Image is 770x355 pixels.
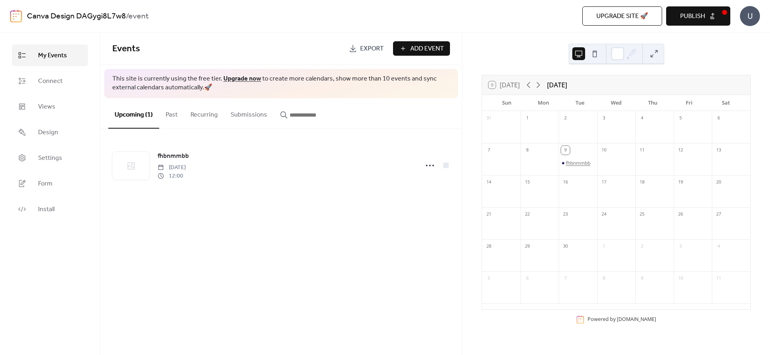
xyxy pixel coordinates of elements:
[38,51,67,61] span: My Events
[484,274,493,283] div: 5
[112,75,450,93] span: This site is currently using the free tier. to create more calendars, show more than 10 events an...
[582,6,662,26] button: Upgrade site 🚀
[159,98,184,128] button: Past
[600,178,608,187] div: 17
[12,70,88,92] a: Connect
[484,210,493,219] div: 21
[600,274,608,283] div: 8
[680,12,705,21] span: Publish
[638,274,646,283] div: 9
[224,98,274,128] button: Submissions
[666,6,730,26] button: Publish
[547,80,567,90] div: [DATE]
[598,95,634,111] div: Wed
[523,178,532,187] div: 15
[638,146,646,155] div: 11
[523,242,532,251] div: 29
[638,210,646,219] div: 25
[566,160,590,166] div: fhbnmmbb
[676,178,685,187] div: 19
[484,242,493,251] div: 28
[671,95,707,111] div: Fri
[561,95,598,111] div: Tue
[158,151,189,161] a: fhbnmmbb
[12,198,88,220] a: Install
[561,114,570,123] div: 2
[393,41,450,56] button: Add Event
[158,151,189,161] span: fhbnmmbb
[523,210,532,219] div: 22
[38,179,53,189] span: Form
[38,205,55,214] span: Install
[410,44,444,54] span: Add Event
[561,242,570,251] div: 30
[561,146,570,155] div: 9
[714,242,723,251] div: 4
[126,9,128,24] b: /
[484,146,493,155] div: 7
[523,274,532,283] div: 6
[184,98,224,128] button: Recurring
[38,153,62,163] span: Settings
[343,41,390,56] a: Export
[561,178,570,187] div: 16
[676,242,685,251] div: 3
[108,98,159,129] button: Upcoming (1)
[559,160,597,166] div: fhbnmmbb
[707,95,744,111] div: Sat
[12,147,88,169] a: Settings
[38,128,58,137] span: Design
[638,114,646,123] div: 4
[158,172,186,180] span: 12:00
[484,114,493,123] div: 31
[561,274,570,283] div: 7
[634,95,671,111] div: Thu
[600,114,608,123] div: 3
[676,274,685,283] div: 10
[714,274,723,283] div: 11
[38,77,63,86] span: Connect
[128,9,149,24] b: event
[158,163,186,172] span: [DATE]
[676,114,685,123] div: 5
[561,210,570,219] div: 23
[596,12,648,21] span: Upgrade site 🚀
[600,210,608,219] div: 24
[676,146,685,155] div: 12
[714,146,723,155] div: 13
[12,173,88,194] a: Form
[638,178,646,187] div: 18
[740,6,760,26] div: U
[714,178,723,187] div: 20
[588,316,656,323] div: Powered by
[12,44,88,66] a: My Events
[617,316,656,323] a: [DOMAIN_NAME]
[484,178,493,187] div: 14
[10,10,22,22] img: logo
[523,146,532,155] div: 8
[714,114,723,123] div: 6
[714,210,723,219] div: 27
[523,114,532,123] div: 1
[676,210,685,219] div: 26
[223,73,261,85] a: Upgrade now
[600,242,608,251] div: 1
[38,102,55,112] span: Views
[638,242,646,251] div: 2
[112,40,140,58] span: Events
[12,96,88,117] a: Views
[488,95,525,111] div: Sun
[525,95,561,111] div: Mon
[600,146,608,155] div: 10
[12,121,88,143] a: Design
[27,9,126,24] a: Canva Design DAGygi8L7w8
[360,44,384,54] span: Export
